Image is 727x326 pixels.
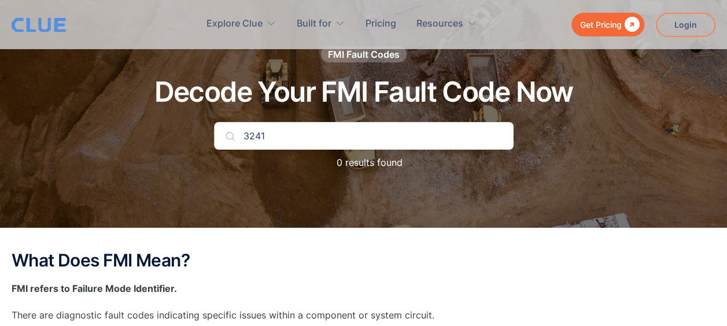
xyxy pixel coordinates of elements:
div: Built for [297,6,331,42]
div: Get Pricing [580,17,622,32]
div: Resources [416,6,477,42]
a: Pricing [366,6,396,42]
p: 0 results found [325,155,403,170]
h1: Decode Your FMI Fault Code Now [154,77,573,108]
input: Search Your Code... [214,122,514,150]
h2: What Does FMI Mean? [12,251,715,270]
div: FMI Fault Codes [328,48,400,61]
strong: FMI refers to Failure Mode Identifier. [12,283,177,294]
div: Explore Clue [206,6,263,42]
div: Resources [416,6,463,42]
div: Built for [297,6,345,42]
div:  [622,17,640,32]
a: Login [656,13,715,37]
a: Get Pricing [571,13,644,36]
p: There are diagnostic fault codes indicating specific issues within a component or system circuit. [12,308,715,323]
div: Explore Clue [206,6,276,42]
